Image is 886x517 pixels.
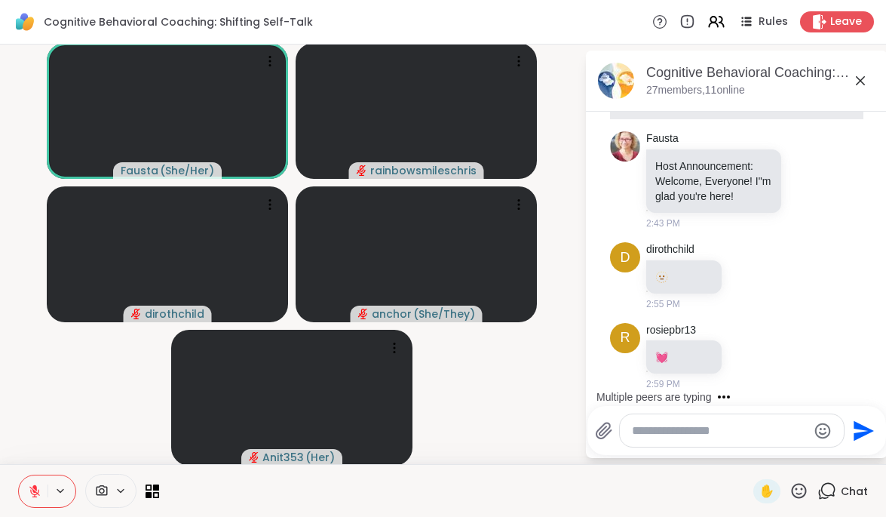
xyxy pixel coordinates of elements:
[830,14,862,29] span: Leave
[621,328,630,348] span: r
[357,165,367,176] span: audio-muted
[621,248,630,268] span: d
[646,323,696,338] a: rosiepbr13
[845,414,878,448] button: Send
[596,389,712,405] div: Multiple peers are typing
[413,306,475,322] span: ( She/They )
[358,309,369,319] span: audio-muted
[145,306,204,322] span: dirothchild
[841,484,868,499] span: Chat
[249,452,259,463] span: audio-muted
[598,63,634,99] img: Cognitive Behavioral Coaching: Shifting Self-Talk, Oct 14
[655,269,713,285] p: 🫥
[646,131,679,146] a: Fausta
[370,163,477,178] span: rainbowsmileschris
[646,83,745,98] p: 27 members, 11 online
[262,450,304,465] span: Anit353
[655,351,668,363] span: 💓
[44,14,313,29] span: Cognitive Behavioral Coaching: Shifting Self-Talk
[646,242,694,257] a: dirothchild
[759,482,774,500] span: ✋
[646,63,875,82] div: Cognitive Behavioral Coaching: Shifting Self-Talk, [DATE]
[759,14,788,29] span: Rules
[610,131,640,162] img: https://sharewell-space-live.sfo3.digitaloceanspaces.com/user-generated/f34a2956-7013-4a90-bb64-4...
[646,297,680,311] span: 2:55 PM
[814,422,832,440] button: Emoji picker
[646,377,680,391] span: 2:59 PM
[305,450,335,465] span: ( Her )
[655,158,772,204] p: Host Announcement: Welcome, Everyone! I"m glad you're here!
[632,423,808,439] textarea: Type your message
[121,163,158,178] span: Fausta
[646,217,680,230] span: 2:43 PM
[160,163,214,178] span: ( She/Her )
[372,306,412,322] span: anchor
[131,309,142,319] span: audio-muted
[12,9,38,35] img: ShareWell Logomark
